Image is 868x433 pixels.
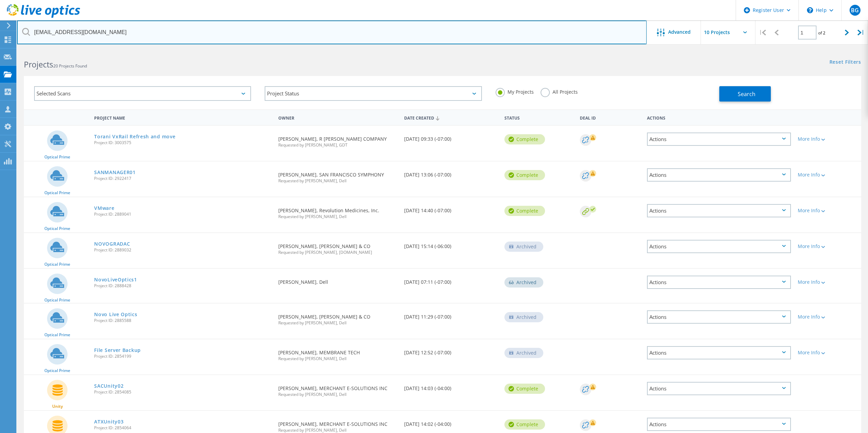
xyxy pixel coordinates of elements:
[401,339,501,362] div: [DATE] 12:52 (-07:00)
[94,277,137,282] a: NovoLiveOptics1
[275,269,400,291] div: [PERSON_NAME], Dell
[798,208,858,213] div: More Info
[647,418,791,431] div: Actions
[275,126,400,154] div: [PERSON_NAME], R [PERSON_NAME] COMPANY
[504,134,545,144] div: Complete
[275,304,400,332] div: [PERSON_NAME], [PERSON_NAME] & CO
[401,269,501,291] div: [DATE] 07:11 (-07:00)
[7,14,80,19] a: Live Optics Dashboard
[647,204,791,217] div: Actions
[94,212,271,216] span: Project ID: 2889041
[798,280,858,284] div: More Info
[44,227,70,231] span: Optical Prime
[44,369,70,373] span: Optical Prime
[647,346,791,359] div: Actions
[829,60,861,65] a: Reset Filters
[647,310,791,324] div: Actions
[44,298,70,302] span: Optical Prime
[94,248,271,252] span: Project ID: 2889032
[541,88,578,94] label: All Projects
[275,233,400,261] div: [PERSON_NAME], [PERSON_NAME] & CO
[94,134,175,139] a: Torani VxRail Refresh and move
[278,250,397,254] span: Requested by [PERSON_NAME], [DOMAIN_NAME]
[504,277,543,288] div: Archived
[275,111,400,124] div: Owner
[94,170,135,175] a: SANMANAGER01
[504,242,543,252] div: Archived
[94,141,271,145] span: Project ID: 3003575
[504,348,543,358] div: Archived
[798,350,858,355] div: More Info
[504,419,545,430] div: Complete
[647,168,791,182] div: Actions
[278,179,397,183] span: Requested by [PERSON_NAME], Dell
[94,176,271,181] span: Project ID: 2922417
[798,172,858,177] div: More Info
[278,357,397,361] span: Requested by [PERSON_NAME], Dell
[401,111,501,124] div: Date Created
[265,86,482,101] div: Project Status
[576,111,643,124] div: Deal Id
[647,276,791,289] div: Actions
[401,233,501,256] div: [DATE] 15:14 (-06:00)
[401,126,501,148] div: [DATE] 09:33 (-07:00)
[17,20,647,44] input: Search projects by name, owner, ID, company, etc
[647,240,791,253] div: Actions
[94,284,271,288] span: Project ID: 2888428
[275,339,400,368] div: [PERSON_NAME], MEMBRANE TECH
[278,428,397,432] span: Requested by [PERSON_NAME], Dell
[94,242,130,246] a: NOVOGRADAC
[504,312,543,322] div: Archived
[94,206,114,211] a: VMware
[275,197,400,226] div: [PERSON_NAME], Revolution Medicines, Inc.
[278,143,397,147] span: Requested by [PERSON_NAME], GDT
[94,426,271,430] span: Project ID: 2854064
[668,30,691,34] span: Advanced
[401,161,501,184] div: [DATE] 13:06 (-07:00)
[275,375,400,403] div: [PERSON_NAME], MERCHANT E-SOLUTIONS INC
[275,161,400,190] div: [PERSON_NAME], SAN FRANCISCO SYMPHONY
[501,111,576,124] div: Status
[44,333,70,337] span: Optical Prime
[647,133,791,146] div: Actions
[644,111,794,124] div: Actions
[94,419,123,424] a: ATXUnity03
[798,137,858,141] div: More Info
[94,312,137,317] a: Novo Live Optics
[807,7,813,13] svg: \n
[851,7,859,13] span: BG
[401,197,501,220] div: [DATE] 14:40 (-07:00)
[647,382,791,395] div: Actions
[798,244,858,249] div: More Info
[44,191,70,195] span: Optical Prime
[94,348,141,353] a: File Server Backup
[44,262,70,266] span: Optical Prime
[504,384,545,394] div: Complete
[854,20,868,45] div: |
[94,354,271,358] span: Project ID: 2854199
[94,319,271,323] span: Project ID: 2885588
[52,404,63,408] span: Unity
[504,206,545,216] div: Complete
[401,375,501,398] div: [DATE] 14:03 (-04:00)
[278,392,397,397] span: Requested by [PERSON_NAME], Dell
[818,30,825,36] span: of 2
[496,88,534,94] label: My Projects
[34,86,251,101] div: Selected Scans
[94,384,123,388] a: SACUnity02
[401,304,501,326] div: [DATE] 11:29 (-07:00)
[24,59,53,70] b: Projects
[44,155,70,159] span: Optical Prime
[91,111,275,124] div: Project Name
[798,314,858,319] div: More Info
[719,86,771,102] button: Search
[755,20,769,45] div: |
[738,90,755,98] span: Search
[94,390,271,394] span: Project ID: 2854085
[504,170,545,180] div: Complete
[278,321,397,325] span: Requested by [PERSON_NAME], Dell
[278,215,397,219] span: Requested by [PERSON_NAME], Dell
[53,63,87,69] span: 20 Projects Found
